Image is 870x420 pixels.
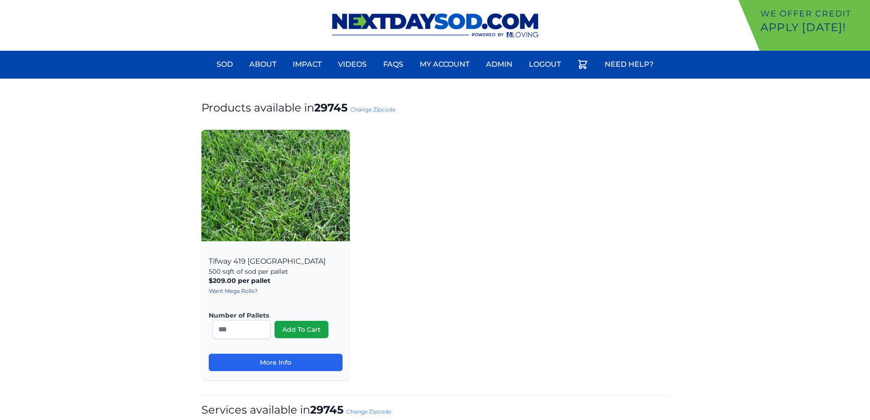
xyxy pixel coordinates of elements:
p: 500 sqft of sod per pallet [209,267,343,276]
button: Add To Cart [274,321,328,338]
a: Need Help? [599,53,659,75]
a: Want Mega Rolls? [209,287,258,294]
a: FAQs [378,53,409,75]
a: My Account [414,53,475,75]
p: We offer Credit [760,7,866,20]
p: Apply [DATE]! [760,20,866,35]
strong: 29745 [314,101,348,114]
img: Tifway 419 Bermuda Product Image [201,130,350,241]
label: Number of Pallets [209,311,335,320]
a: Impact [287,53,327,75]
a: Logout [523,53,566,75]
div: Tifway 419 [GEOGRAPHIC_DATA] [201,247,350,380]
a: Change Zipcode [346,408,391,415]
a: More Info [209,354,343,371]
h1: Products available in [201,101,669,115]
a: Sod [211,53,238,75]
h1: Services available in [201,403,669,417]
a: Videos [332,53,372,75]
a: Change Zipcode [350,106,395,113]
a: Admin [480,53,518,75]
p: $209.00 per pallet [209,276,343,285]
strong: 29745 [310,403,343,416]
a: About [244,53,282,75]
